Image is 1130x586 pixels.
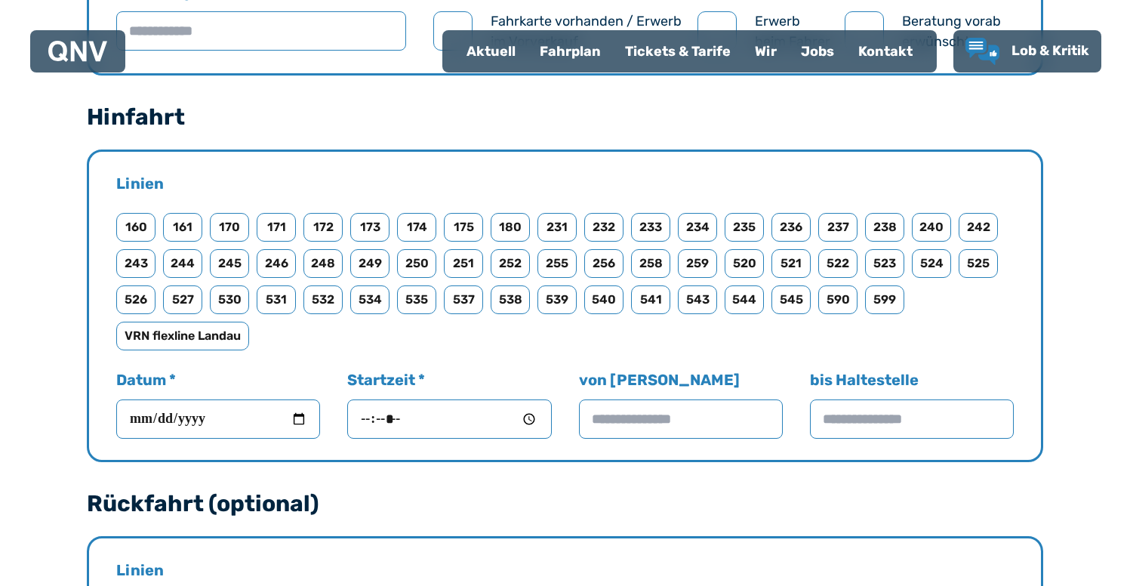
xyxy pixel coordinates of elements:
legend: Rückfahrt (optional) [87,492,319,515]
a: Jobs [789,32,846,71]
a: Aktuell [454,32,528,71]
label: Erwerb beim Fahrer [755,11,833,52]
a: Tickets & Tarife [613,32,743,71]
label: Startzeit * [347,369,551,439]
span: Lob & Kritik [1011,42,1089,59]
input: Startzeit * [347,399,551,439]
a: QNV Logo [48,36,107,66]
legend: Hinfahrt [87,106,185,128]
label: Datum * [116,369,320,439]
input: Datum * [116,399,320,439]
img: QNV Logo [48,41,107,62]
label: bis Haltestelle [810,369,1014,439]
legend: Linien [116,173,164,194]
legend: Linien [116,560,164,581]
a: Wir [743,32,789,71]
label: von [PERSON_NAME] [579,369,783,439]
input: bis Haltestelle [810,399,1014,439]
label: Beratung vorab erwünscht [902,11,1014,52]
a: Fahrplan [528,32,613,71]
a: Lob & Kritik [965,38,1089,65]
input: Gruppengröße (ca.) * [116,11,406,51]
label: Fahrkarte vorhanden / Erwerb im Vorverkauf [491,11,685,52]
input: von [PERSON_NAME] [579,399,783,439]
a: Kontakt [846,32,925,71]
